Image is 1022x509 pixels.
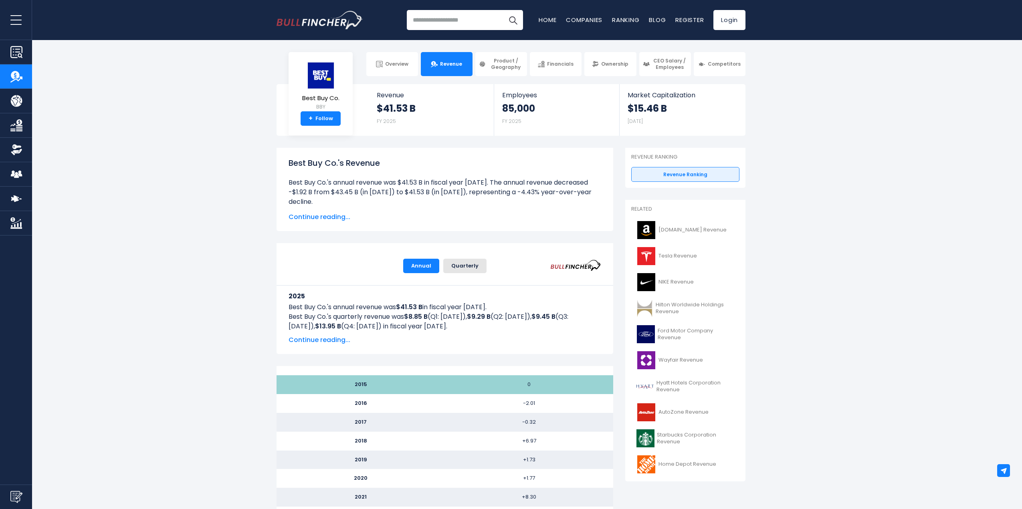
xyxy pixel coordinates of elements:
[636,429,654,447] img: SBUX logo
[631,219,739,241] a: [DOMAIN_NAME] Revenue
[636,377,654,395] img: H logo
[631,271,739,293] a: NIKE Revenue
[445,469,613,488] td: +1.77
[639,52,691,76] a: CEO Salary / Employees
[649,16,666,24] a: Blog
[636,403,656,421] img: AZO logo
[475,52,527,76] a: Product / Geography
[631,323,739,345] a: Ford Motor Company Revenue
[675,16,704,24] a: Register
[289,157,601,169] h1: Best Buy Co.'s Revenue
[277,394,445,413] th: 2016
[636,325,655,343] img: F logo
[530,52,582,76] a: Financials
[277,11,363,29] a: Go to homepage
[289,302,601,312] p: Best Buy Co.'s annual revenue was in fiscal year [DATE].
[302,103,339,111] small: BBY
[713,10,745,30] a: Login
[631,245,739,267] a: Tesla Revenue
[631,154,739,161] p: Revenue Ranking
[628,102,667,115] strong: $15.46 B
[289,291,601,301] h3: 2025
[289,335,601,345] span: Continue reading...
[539,16,556,24] a: Home
[421,52,473,76] a: Revenue
[547,61,574,67] span: Financials
[531,312,555,321] b: $9.45 B
[277,451,445,469] th: 2019
[620,84,745,133] a: Market Capitalization $15.46 B [DATE]
[277,375,445,394] th: 2015
[502,91,611,99] span: Employees
[631,206,739,213] p: Related
[445,394,613,413] td: -2.01
[628,118,643,125] small: [DATE]
[502,102,535,115] strong: 85,000
[315,322,341,331] b: $13.95 B
[631,453,739,475] a: Home Depot Revenue
[377,102,416,115] strong: $41.53 B
[494,84,619,133] a: Employees 85,000 FY 2025
[301,111,341,126] a: +Follow
[289,312,601,331] p: Best Buy Co.'s quarterly revenue was (Q1: [DATE]), (Q2: [DATE]), (Q3: [DATE]), (Q4: [DATE]) in fi...
[566,16,602,24] a: Companies
[631,167,739,182] a: Revenue Ranking
[443,259,487,273] button: Quarterly
[404,312,428,321] b: $8.85 B
[694,52,745,76] a: Competitors
[503,10,523,30] button: Search
[377,118,396,125] small: FY 2025
[601,61,628,67] span: Ownership
[302,95,339,102] span: Best Buy Co.
[628,91,737,99] span: Market Capitalization
[636,247,656,265] img: TSLA logo
[396,302,422,312] b: $41.53 B
[652,58,687,70] span: CEO Salary / Employees
[445,451,613,469] td: +1.73
[636,351,656,369] img: W logo
[309,115,313,122] strong: +
[369,84,494,133] a: Revenue $41.53 B FY 2025
[708,61,741,67] span: Competitors
[289,178,601,207] li: Best Buy Co.'s annual revenue was $41.53 B in fiscal year [DATE]. The annual revenue decreased -$...
[377,91,486,99] span: Revenue
[445,488,613,507] td: +8.30
[502,118,521,125] small: FY 2025
[445,375,613,394] td: 0
[467,312,491,321] b: $9.29 B
[403,259,439,273] button: Annual
[584,52,636,76] a: Ownership
[277,432,445,451] th: 2018
[488,58,523,70] span: Product / Geography
[631,401,739,423] a: AutoZone Revenue
[445,413,613,432] td: -0.32
[636,221,656,239] img: AMZN logo
[277,469,445,488] th: 2020
[631,297,739,319] a: Hilton Worldwide Holdings Revenue
[445,432,613,451] td: +6.97
[277,11,363,29] img: Bullfincher logo
[636,299,653,317] img: HLT logo
[277,413,445,432] th: 2017
[289,212,601,222] span: Continue reading...
[440,61,462,67] span: Revenue
[636,455,656,473] img: HD logo
[631,349,739,371] a: Wayfair Revenue
[631,427,739,449] a: Starbucks Corporation Revenue
[277,488,445,507] th: 2021
[636,273,656,291] img: NKE logo
[366,52,418,76] a: Overview
[631,375,739,397] a: Hyatt Hotels Corporation Revenue
[385,61,408,67] span: Overview
[302,62,340,112] a: Best Buy Co. BBY
[612,16,639,24] a: Ranking
[10,144,22,156] img: Ownership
